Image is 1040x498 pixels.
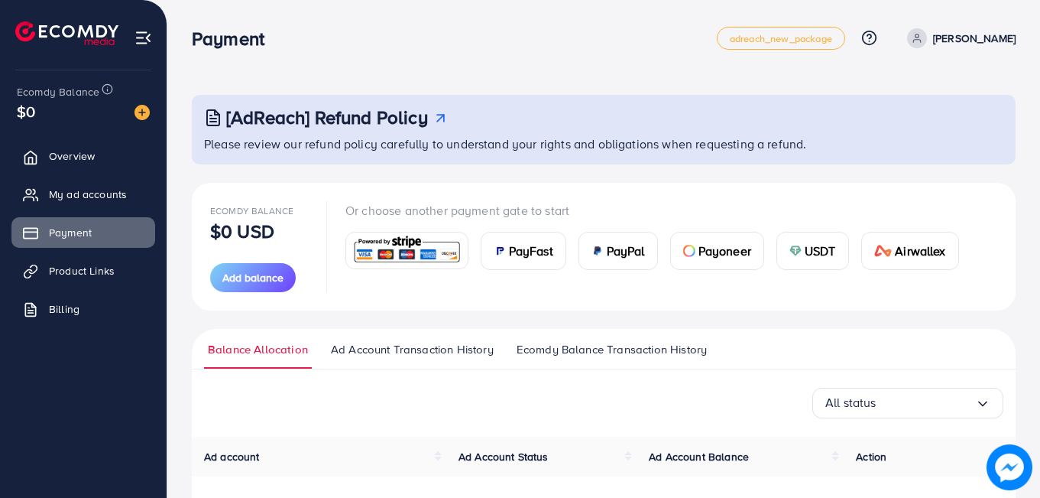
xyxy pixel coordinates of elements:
[210,204,293,217] span: Ecomdy Balance
[876,391,975,415] input: Search for option
[11,256,155,286] a: Product Links
[481,232,566,270] a: cardPayFast
[17,84,99,99] span: Ecomdy Balance
[874,245,893,257] img: card
[11,141,155,171] a: Overview
[517,341,707,358] span: Ecomdy Balance Transaction History
[789,245,802,257] img: card
[49,225,92,240] span: Payment
[204,449,260,464] span: Ad account
[49,263,115,278] span: Product Links
[204,135,1006,153] p: Please review our refund policy carefully to understand your rights and obligations when requesti...
[345,201,971,220] p: Or choose another payment gate to start
[717,27,845,50] a: adreach_new_package
[49,148,95,164] span: Overview
[776,232,849,270] a: cardUSDT
[591,245,604,257] img: card
[208,341,308,358] span: Balance Allocation
[222,270,283,285] span: Add balance
[805,242,836,260] span: USDT
[607,242,645,260] span: PayPal
[210,263,296,292] button: Add balance
[494,245,506,257] img: card
[730,34,832,44] span: adreach_new_package
[812,388,1003,418] div: Search for option
[670,232,764,270] a: cardPayoneer
[134,105,150,120] img: image
[49,301,79,317] span: Billing
[49,187,127,202] span: My ad accounts
[17,100,35,122] span: $0
[134,29,152,47] img: menu
[856,449,886,464] span: Action
[861,232,959,270] a: cardAirwallex
[649,449,749,464] span: Ad Account Balance
[698,242,751,260] span: Payoneer
[458,449,549,464] span: Ad Account Status
[11,179,155,210] a: My ad accounts
[345,232,468,269] a: card
[11,217,155,248] a: Payment
[987,444,1032,490] img: image
[895,242,945,260] span: Airwallex
[226,106,428,129] h3: [AdReach] Refund Policy
[192,28,277,50] h3: Payment
[901,28,1016,48] a: [PERSON_NAME]
[351,234,463,267] img: card
[825,391,876,415] span: All status
[331,341,494,358] span: Ad Account Transaction History
[15,21,118,45] img: logo
[210,222,274,240] p: $0 USD
[683,245,695,257] img: card
[933,29,1016,47] p: [PERSON_NAME]
[578,232,658,270] a: cardPayPal
[509,242,553,260] span: PayFast
[11,294,155,324] a: Billing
